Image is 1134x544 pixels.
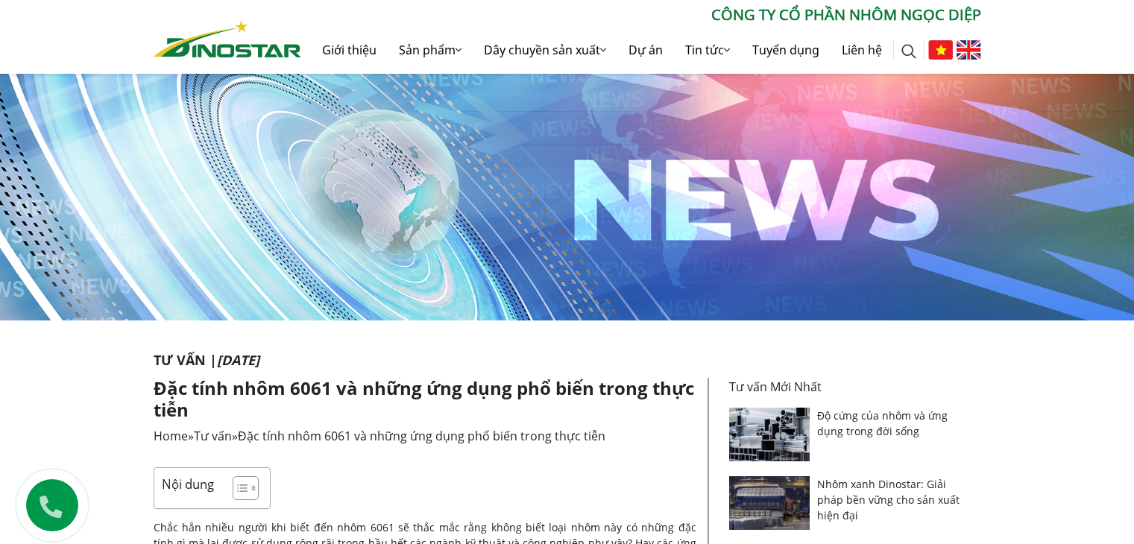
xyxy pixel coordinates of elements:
p: CÔNG TY CỔ PHẦN NHÔM NGỌC DIỆP [301,4,981,26]
img: search [901,44,916,59]
p: Tư vấn Mới Nhất [729,378,972,396]
span: Đặc tính nhôm 6061 và những ứng dụng phổ biến trong thực tiễn [238,428,605,444]
img: Nhôm Dinostar [154,20,301,57]
h1: Đặc tính nhôm 6061 và những ứng dụng phổ biến trong thực tiễn [154,378,696,421]
img: Tiếng Việt [928,40,953,60]
img: Nhôm xanh Dinostar: Giải pháp bền vững cho sản xuất hiện đại [729,476,810,530]
a: Dự án [617,26,674,74]
img: English [957,40,981,60]
a: Giới thiệu [311,26,388,74]
p: Tư vấn | [154,350,981,370]
a: Dây chuyền sản xuất [473,26,617,74]
a: Độ cứng của nhôm và ứng dụng trong đời sống [817,408,948,438]
a: Liên hệ [831,26,893,74]
img: Độ cứng của nhôm và ứng dụng trong đời sống [729,408,810,461]
a: Home [154,428,188,444]
a: Toggle Table of Content [221,475,255,501]
a: Nhôm xanh Dinostar: Giải pháp bền vững cho sản xuất hiện đại [817,477,960,522]
a: Tư vấn [194,428,232,444]
a: Tuyển dụng [741,26,831,74]
a: Tin tức [674,26,741,74]
p: Nội dung [162,475,214,493]
i: [DATE] [217,351,259,369]
span: » » [154,428,605,444]
a: Sản phẩm [388,26,473,74]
